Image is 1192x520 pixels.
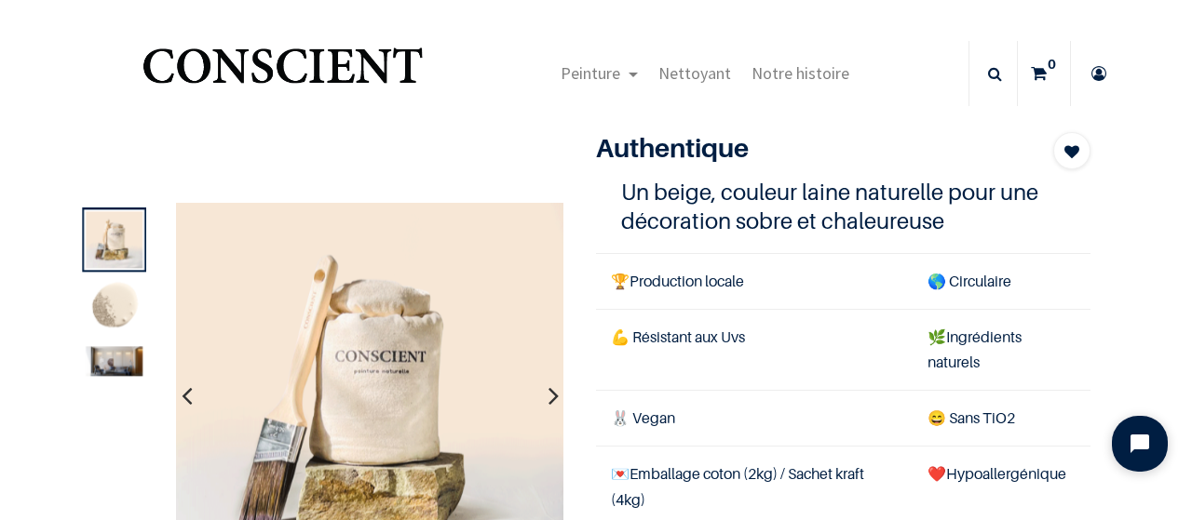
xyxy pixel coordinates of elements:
a: 0 [1018,41,1070,106]
span: 🌎 C [928,272,959,290]
iframe: Tidio Chat [1096,400,1184,487]
td: ans TiO2 [913,391,1090,447]
span: 💌 [611,464,630,483]
span: 🐰 Vegan [611,408,675,427]
button: Add to wishlist [1053,132,1090,169]
span: 🏆 [611,272,630,290]
span: Peinture [561,62,620,84]
span: Notre histoire [752,62,849,84]
td: Ingrédients naturels [913,309,1090,390]
span: Add to wishlist [1064,140,1079,163]
a: Logo of Conscient [139,37,427,111]
span: 🌿 [928,327,946,346]
span: Nettoyant [658,62,731,84]
h4: Un beige, couleur laine naturelle pour une décoration sobre et chaleureuse [621,178,1066,235]
h1: Authentique [596,132,1016,164]
img: Product image [86,211,142,268]
td: Production locale [596,253,913,309]
sup: 0 [1043,55,1061,73]
td: irculaire [913,253,1090,309]
a: Peinture [550,41,648,106]
img: Conscient [139,37,427,111]
img: Product image [86,346,142,376]
span: 💪 Résistant aux Uvs [611,327,745,346]
span: 😄 S [928,408,957,427]
img: Product image [86,279,142,336]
